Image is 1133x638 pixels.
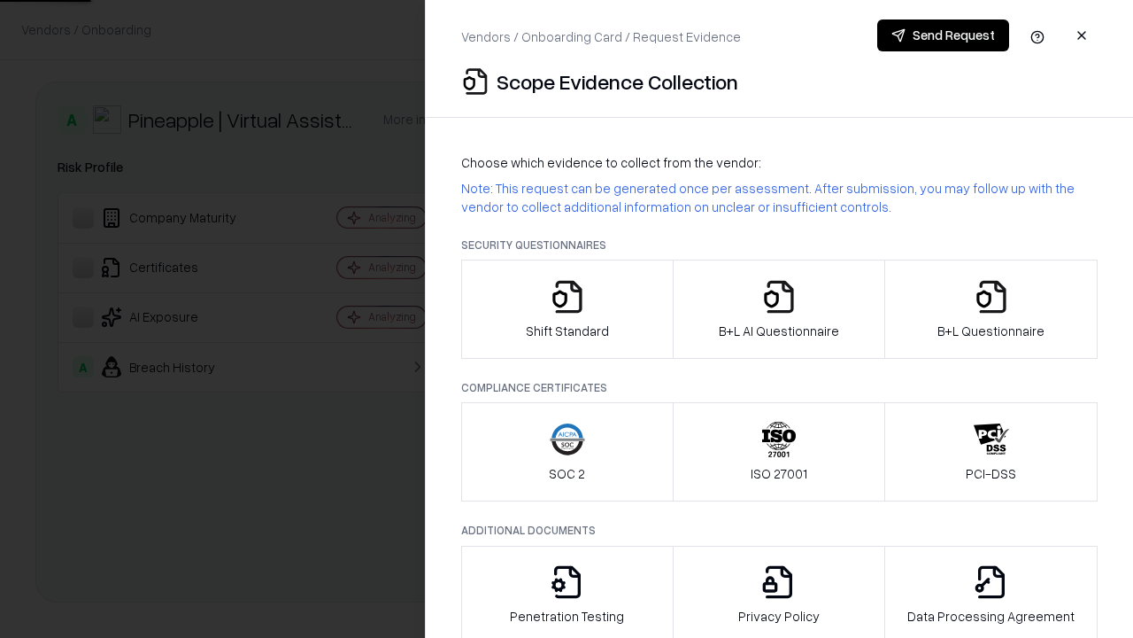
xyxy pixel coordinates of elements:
button: Send Request [877,19,1009,51]
button: B+L AI Questionnaire [673,260,886,359]
p: Scope Evidence Collection [497,67,738,96]
p: Privacy Policy [738,607,820,626]
p: B+L Questionnaire [937,322,1044,340]
p: Choose which evidence to collect from the vendor: [461,153,1098,172]
p: ISO 27001 [751,464,807,483]
button: B+L Questionnaire [884,260,1098,359]
button: ISO 27001 [673,402,886,502]
p: Penetration Testing [510,607,624,626]
p: PCI-DSS [966,464,1016,483]
button: Shift Standard [461,260,674,359]
button: PCI-DSS [884,402,1098,502]
p: SOC 2 [549,464,585,483]
p: Security Questionnaires [461,237,1098,253]
p: Additional Documents [461,523,1098,538]
button: SOC 2 [461,402,674,502]
p: Note: This request can be generated once per assessment. After submission, you may follow up with... [461,179,1098,216]
p: Shift Standard [526,322,609,340]
p: B+L AI Questionnaire [719,322,839,340]
p: Compliance Certificates [461,380,1098,395]
p: Data Processing Agreement [907,607,1075,626]
p: Vendors / Onboarding Card / Request Evidence [461,27,741,46]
